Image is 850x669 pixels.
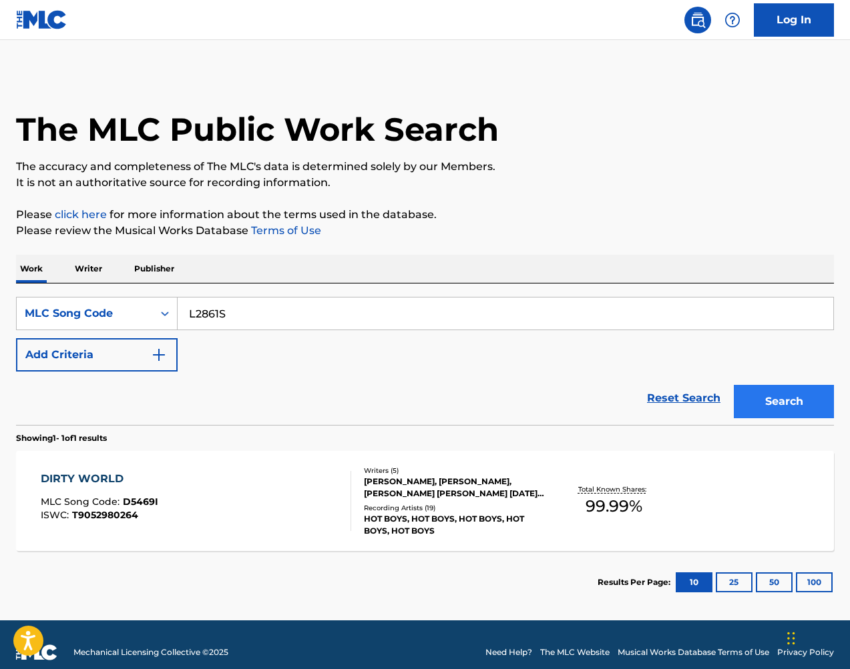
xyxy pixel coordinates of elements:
a: click here [55,208,107,221]
img: MLC Logo [16,10,67,29]
button: Add Criteria [16,338,178,372]
img: logo [16,644,57,660]
a: Reset Search [640,384,727,413]
span: Mechanical Licensing Collective © 2025 [73,646,228,658]
p: Showing 1 - 1 of 1 results [16,432,107,444]
h1: The MLC Public Work Search [16,109,499,149]
span: ISWC : [41,509,72,521]
button: 100 [796,572,833,592]
div: [PERSON_NAME], [PERSON_NAME], [PERSON_NAME] [PERSON_NAME] [DATE][PERSON_NAME], [PERSON_NAME] [364,476,546,500]
img: search [690,12,706,28]
a: Public Search [684,7,711,33]
a: Privacy Policy [777,646,834,658]
p: Work [16,255,47,283]
p: It is not an authoritative source for recording information. [16,175,834,191]
p: Results Per Page: [598,576,674,588]
iframe: Chat Widget [783,605,850,669]
a: The MLC Website [540,646,610,658]
div: Writers ( 5 ) [364,466,546,476]
span: T9052980264 [72,509,138,521]
div: Help [719,7,746,33]
a: DIRTY WORLDMLC Song Code:D5469IISWC:T9052980264Writers (5)[PERSON_NAME], [PERSON_NAME], [PERSON_N... [16,451,834,551]
a: Log In [754,3,834,37]
p: Writer [71,255,106,283]
p: The accuracy and completeness of The MLC's data is determined solely by our Members. [16,159,834,175]
div: MLC Song Code [25,305,145,321]
div: HOT BOYS, HOT BOYS, HOT BOYS, HOT BOYS, HOT BOYS [364,513,546,537]
span: D5469I [123,496,158,508]
div: Recording Artists ( 19 ) [364,503,546,513]
a: Musical Works Database Terms of Use [618,646,769,658]
p: Please review the Musical Works Database [16,223,834,239]
span: MLC Song Code : [41,496,123,508]
button: 25 [716,572,753,592]
p: Publisher [130,255,178,283]
img: 9d2ae6d4665cec9f34b9.svg [151,347,167,363]
button: 10 [676,572,712,592]
button: Search [734,385,834,418]
a: Need Help? [485,646,532,658]
div: DIRTY WORLD [41,471,158,487]
span: 99.99 % [586,494,642,518]
p: Total Known Shares: [578,484,650,494]
form: Search Form [16,297,834,425]
div: Drag [787,618,795,658]
a: Terms of Use [248,224,321,237]
p: Please for more information about the terms used in the database. [16,207,834,223]
button: 50 [756,572,793,592]
img: help [724,12,740,28]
